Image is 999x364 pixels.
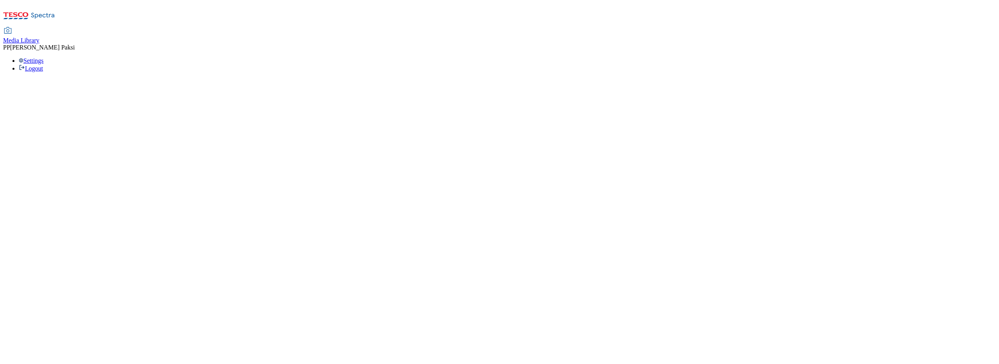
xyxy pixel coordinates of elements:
a: Media Library [3,28,39,44]
span: Media Library [3,37,39,44]
a: Logout [19,65,43,72]
a: Settings [19,57,44,64]
span: [PERSON_NAME] Paksi [10,44,75,51]
span: PP [3,44,10,51]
